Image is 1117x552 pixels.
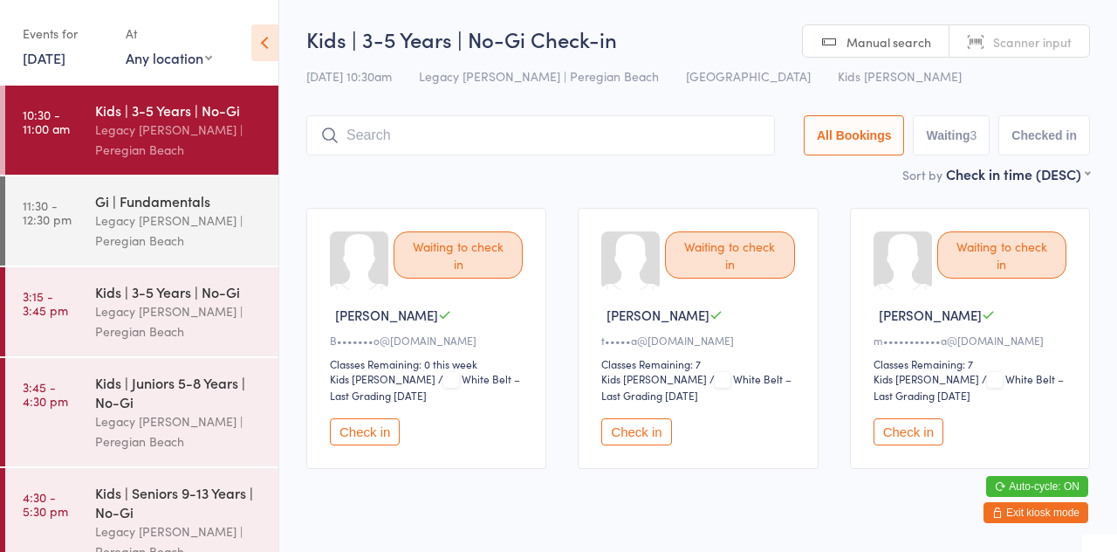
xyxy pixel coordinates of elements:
[874,333,1072,348] div: m•••••••••••a@[DOMAIN_NAME]
[95,301,264,342] div: Legacy [PERSON_NAME] | Peregian Beach
[335,306,438,324] span: [PERSON_NAME]
[804,115,905,155] button: All Bookings
[998,115,1090,155] button: Checked in
[23,380,68,408] time: 3:45 - 4:30 pm
[95,120,264,160] div: Legacy [PERSON_NAME] | Peregian Beach
[601,356,799,371] div: Classes Remaining: 7
[5,358,278,466] a: 3:45 -4:30 pmKids | Juniors 5-8 Years | No-GiLegacy [PERSON_NAME] | Peregian Beach
[419,67,659,85] span: Legacy [PERSON_NAME] | Peregian Beach
[838,67,962,85] span: Kids [PERSON_NAME]
[5,176,278,266] a: 11:30 -12:30 pmGi | FundamentalsLegacy [PERSON_NAME] | Peregian Beach
[5,86,278,175] a: 10:30 -11:00 amKids | 3-5 Years | No-GiLegacy [PERSON_NAME] | Peregian Beach
[606,306,709,324] span: [PERSON_NAME]
[330,418,400,445] button: Check in
[986,476,1088,497] button: Auto-cycle: ON
[5,267,278,356] a: 3:15 -3:45 pmKids | 3-5 Years | No-GiLegacy [PERSON_NAME] | Peregian Beach
[993,33,1072,51] span: Scanner input
[937,231,1066,279] div: Waiting to check in
[306,24,1090,53] h2: Kids | 3-5 Years | No-Gi Check-in
[95,282,264,301] div: Kids | 3-5 Years | No-Gi
[23,289,68,317] time: 3:15 - 3:45 pm
[23,198,72,226] time: 11:30 - 12:30 pm
[23,19,108,48] div: Events for
[874,356,1072,371] div: Classes Remaining: 7
[874,371,979,386] div: Kids [PERSON_NAME]
[95,210,264,251] div: Legacy [PERSON_NAME] | Peregian Beach
[913,115,990,155] button: Waiting3
[95,483,264,521] div: Kids | Seniors 9-13 Years | No-Gi
[601,418,671,445] button: Check in
[126,48,212,67] div: Any location
[330,356,528,371] div: Classes Remaining: 0 this week
[665,231,794,279] div: Waiting to check in
[874,418,943,445] button: Check in
[902,166,942,183] label: Sort by
[601,333,799,348] div: t•••••a@[DOMAIN_NAME]
[330,333,528,348] div: B•••••••o@[DOMAIN_NAME]
[601,371,707,386] div: Kids [PERSON_NAME]
[946,164,1090,183] div: Check in time (DESC)
[23,107,70,135] time: 10:30 - 11:00 am
[95,411,264,452] div: Legacy [PERSON_NAME] | Peregian Beach
[394,231,523,279] div: Waiting to check in
[330,371,435,386] div: Kids [PERSON_NAME]
[846,33,931,51] span: Manual search
[95,373,264,411] div: Kids | Juniors 5-8 Years | No-Gi
[95,191,264,210] div: Gi | Fundamentals
[879,306,982,324] span: [PERSON_NAME]
[970,128,977,142] div: 3
[983,502,1088,523] button: Exit kiosk mode
[306,115,775,155] input: Search
[23,48,65,67] a: [DATE]
[95,100,264,120] div: Kids | 3-5 Years | No-Gi
[306,67,392,85] span: [DATE] 10:30am
[23,490,68,518] time: 4:30 - 5:30 pm
[686,67,811,85] span: [GEOGRAPHIC_DATA]
[126,19,212,48] div: At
